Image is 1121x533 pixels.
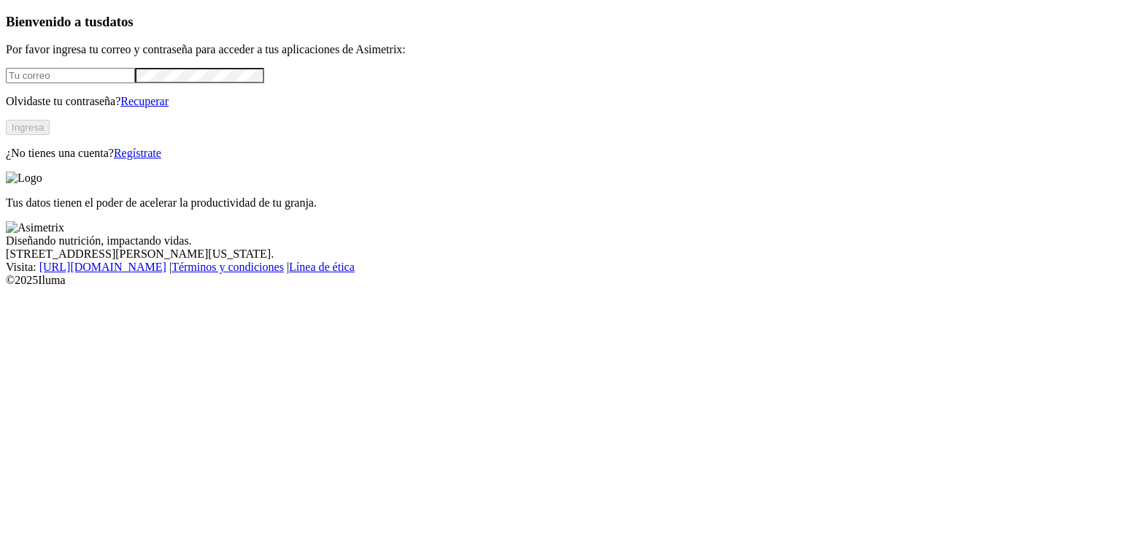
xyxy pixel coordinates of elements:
[6,147,1115,160] p: ¿No tienes una cuenta?
[6,248,1115,261] div: [STREET_ADDRESS][PERSON_NAME][US_STATE].
[39,261,166,273] a: [URL][DOMAIN_NAME]
[6,221,64,234] img: Asimetrix
[6,234,1115,248] div: Diseñando nutrición, impactando vidas.
[289,261,355,273] a: Línea de ética
[6,172,42,185] img: Logo
[6,68,135,83] input: Tu correo
[6,120,50,135] button: Ingresa
[172,261,284,273] a: Términos y condiciones
[6,95,1115,108] p: Olvidaste tu contraseña?
[120,95,169,107] a: Recuperar
[114,147,161,159] a: Regístrate
[102,14,134,29] span: datos
[6,14,1115,30] h3: Bienvenido a tus
[6,261,1115,274] div: Visita : | |
[6,274,1115,287] div: © 2025 Iluma
[6,43,1115,56] p: Por favor ingresa tu correo y contraseña para acceder a tus aplicaciones de Asimetrix:
[6,196,1115,210] p: Tus datos tienen el poder de acelerar la productividad de tu granja.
